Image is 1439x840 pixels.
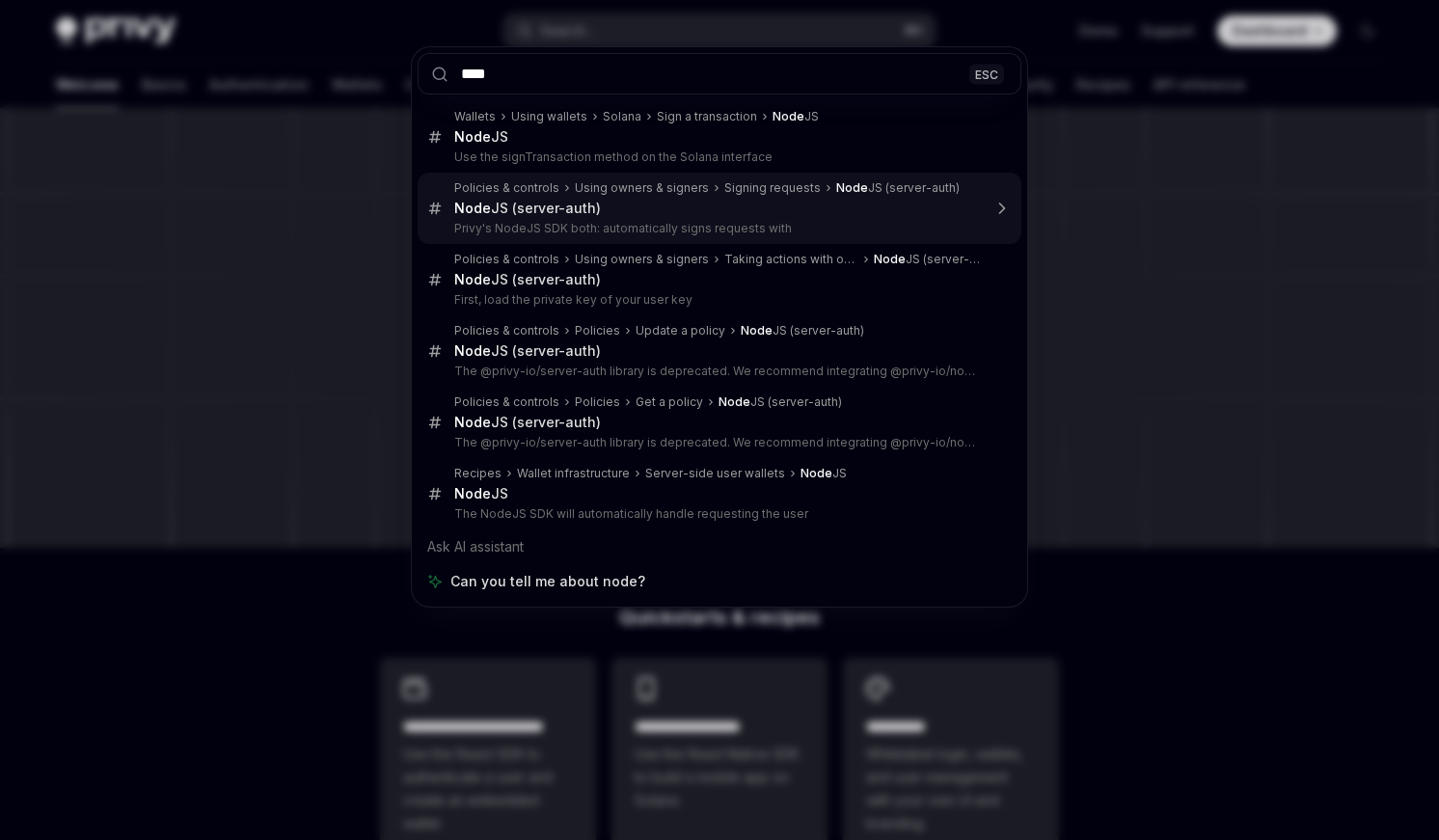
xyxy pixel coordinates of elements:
div: Using wallets [511,109,587,124]
div: JS (server-auth) [741,323,864,339]
b: Node [454,414,491,430]
p: The NodeJS SDK will automatically handle requesting the user [454,506,981,522]
div: JS [454,128,508,146]
div: Policies & controls [454,180,559,196]
div: JS (server-auth) [454,342,601,360]
b: Node [454,271,491,287]
div: Policies & controls [454,323,559,339]
div: Solana [603,109,641,124]
span: Can you tell me about node? [450,572,645,591]
div: Policies [575,323,620,339]
div: Using owners & signers [575,252,709,267]
div: JS (server-auth) [836,180,960,196]
b: Node [836,180,868,195]
b: Node [773,109,804,123]
div: JS (server-auth) [454,200,601,217]
b: Node [801,466,832,480]
div: JS (server-auth) [719,394,842,410]
p: The @privy-io/server-auth library is deprecated. We recommend integrating @privy-io/node for th [454,364,981,379]
div: Wallet infrastructure [517,466,630,481]
div: JS (server-auth) [874,252,981,267]
div: Server-side user wallets [645,466,785,481]
div: Get a policy [636,394,703,410]
div: Ask AI assistant [418,529,1021,564]
b: Node [454,485,491,501]
b: Node [454,342,491,359]
div: JS [773,109,819,124]
div: Update a policy [636,323,725,339]
p: Use the signTransaction method on the Solana interface [454,149,981,165]
div: Policies & controls [454,394,559,410]
p: First, load the private key of your user key [454,292,981,308]
b: Node [454,128,491,145]
div: Wallets [454,109,496,124]
div: Policies & controls [454,252,559,267]
div: JS [801,466,847,481]
div: JS (server-auth) [454,271,601,288]
div: Signing requests [724,180,821,196]
div: JS (server-auth) [454,414,601,431]
b: Node [874,252,906,266]
div: Taking actions with owners [724,252,858,267]
div: Sign a transaction [657,109,757,124]
div: Policies [575,394,620,410]
div: ESC [969,64,1004,84]
p: The @privy-io/server-auth library is deprecated. We recommend integrating @privy-io/node for th [454,435,981,450]
p: Privy's NodeJS SDK both: automatically signs requests with [454,221,981,236]
b: Node [741,323,773,338]
div: JS [454,485,508,502]
div: Using owners & signers [575,180,709,196]
b: Node [454,200,491,216]
b: Node [719,394,750,409]
div: Recipes [454,466,502,481]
